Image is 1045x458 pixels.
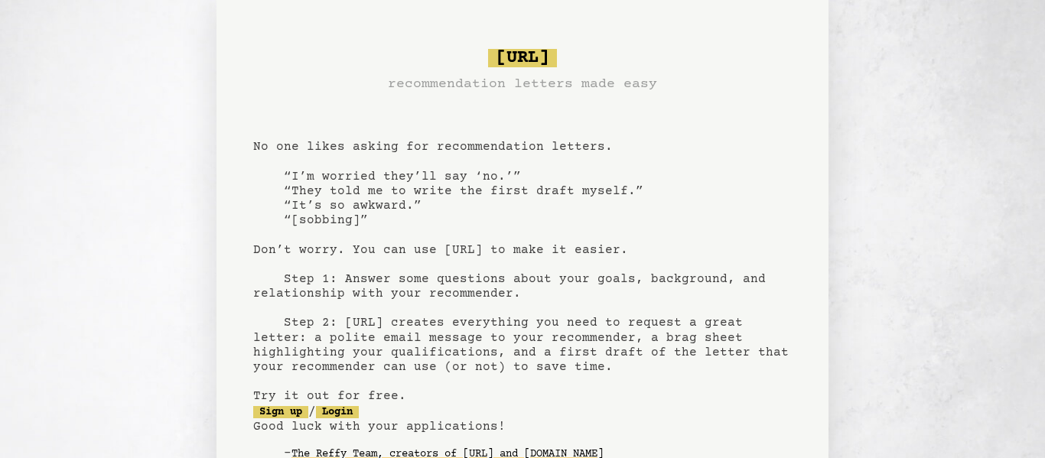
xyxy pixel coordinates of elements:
[488,49,557,67] span: [URL]
[253,406,308,418] a: Sign up
[316,406,359,418] a: Login
[388,73,657,95] h3: recommendation letters made easy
